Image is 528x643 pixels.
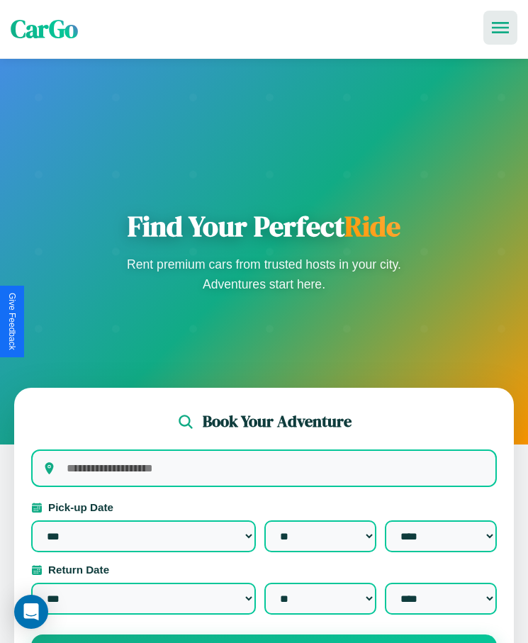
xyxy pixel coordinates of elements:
h2: Book Your Adventure [203,410,352,432]
div: Give Feedback [7,293,17,350]
span: CarGo [11,12,78,46]
div: Open Intercom Messenger [14,595,48,629]
label: Return Date [31,564,497,576]
p: Rent premium cars from trusted hosts in your city. Adventures start here. [123,255,406,294]
h1: Find Your Perfect [123,209,406,243]
label: Pick-up Date [31,501,497,513]
span: Ride [344,207,400,245]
